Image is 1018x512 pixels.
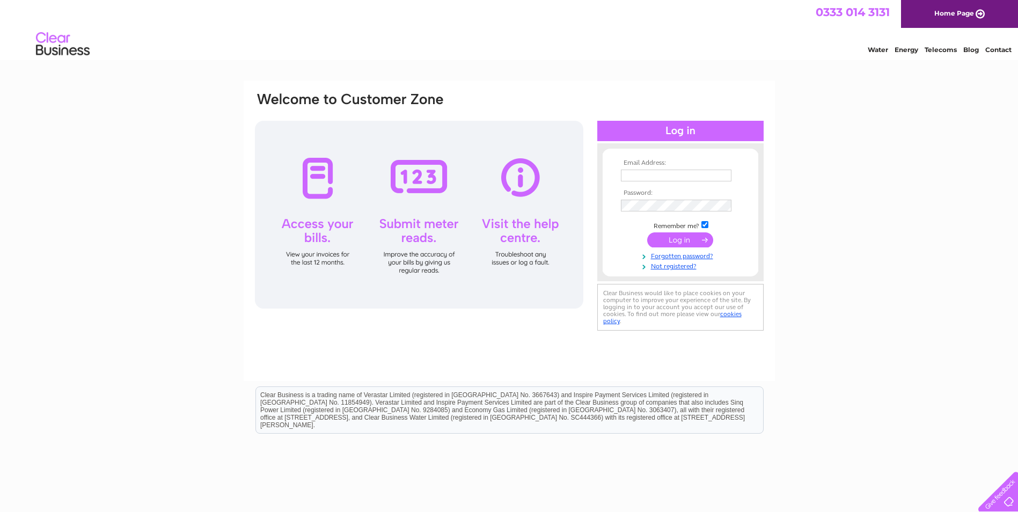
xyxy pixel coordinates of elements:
[603,310,742,325] a: cookies policy
[621,250,743,260] a: Forgotten password?
[597,284,764,331] div: Clear Business would like to place cookies on your computer to improve your experience of the sit...
[647,232,713,247] input: Submit
[868,46,888,54] a: Water
[816,5,890,19] a: 0333 014 3131
[35,28,90,61] img: logo.png
[985,46,1012,54] a: Contact
[618,159,743,167] th: Email Address:
[895,46,918,54] a: Energy
[618,220,743,230] td: Remember me?
[256,6,763,52] div: Clear Business is a trading name of Verastar Limited (registered in [GEOGRAPHIC_DATA] No. 3667643...
[925,46,957,54] a: Telecoms
[618,189,743,197] th: Password:
[621,260,743,270] a: Not registered?
[963,46,979,54] a: Blog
